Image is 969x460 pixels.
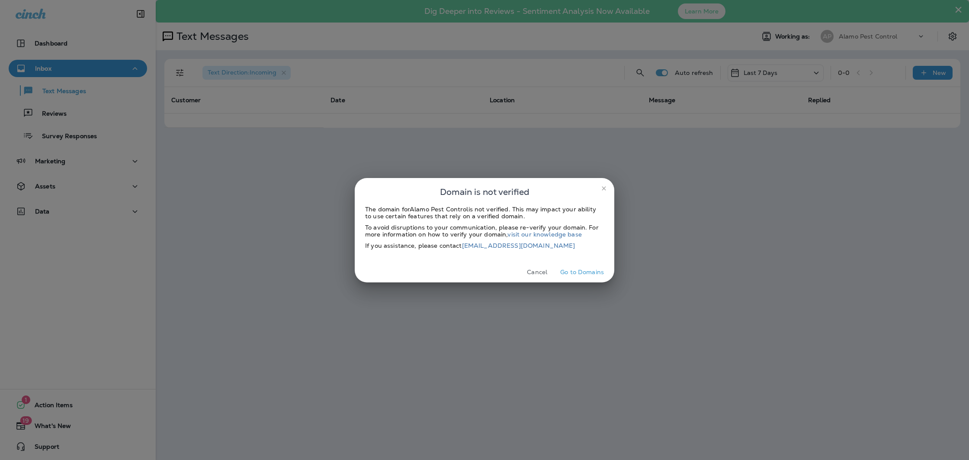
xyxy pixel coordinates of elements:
[521,266,553,279] button: Cancel
[507,230,581,238] a: visit our knowledge base
[462,242,575,249] a: [EMAIL_ADDRESS][DOMAIN_NAME]
[440,185,529,199] span: Domain is not verified
[597,181,611,195] button: close
[365,242,604,249] div: If you assistance, please contact
[365,224,604,238] div: To avoid disruptions to your communication, please re-verify your domain. For more information on...
[557,266,607,279] button: Go to Domains
[365,206,604,220] div: The domain for Alamo Pest Control is not verified. This may impact your ability to use certain fe...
